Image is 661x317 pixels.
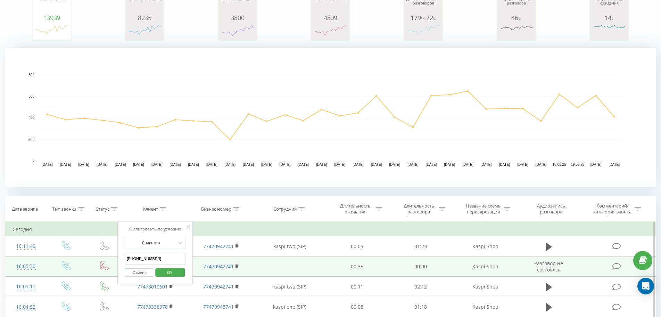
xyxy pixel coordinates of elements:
td: 00:08 [325,297,389,317]
a: 77470942741 [203,303,234,310]
text: [DATE] [243,163,254,166]
text: [DATE] [609,163,620,166]
text: 200 [28,137,34,141]
text: [DATE] [371,163,382,166]
div: Тип звонка [52,206,76,212]
td: 02:12 [389,277,452,297]
text: 19.08.25 [571,163,584,166]
div: Дата звонка [12,206,38,212]
text: [DATE] [188,163,199,166]
div: 179ч 22с [406,14,441,21]
td: 00:35 [325,257,389,277]
text: [DATE] [389,163,400,166]
text: [DATE] [298,163,309,166]
text: [DATE] [462,163,473,166]
text: [DATE] [206,163,217,166]
span: OK [160,267,180,278]
td: kaspi one (SIP) [254,297,325,317]
div: 3800 [220,14,255,21]
text: 18.08.25 [553,163,566,166]
td: Kaspi Shop [452,236,518,257]
svg: A chart. [34,21,69,42]
text: [DATE] [170,163,181,166]
text: [DATE] [280,163,291,166]
text: [DATE] [78,163,89,166]
td: Kaspi Shop [452,277,518,297]
div: 46с [499,14,534,21]
text: [DATE] [426,163,437,166]
div: 4809 [313,14,348,21]
svg: A chart. [220,21,255,42]
svg: A chart. [313,21,348,42]
td: Kaspi Shop [452,257,518,277]
input: Введите значение [125,253,186,265]
div: Длительность разговора [400,203,437,215]
text: [DATE] [225,163,236,166]
svg: A chart. [592,21,627,42]
a: 77470942741 [203,243,234,250]
div: 16:04:52 [13,300,39,314]
div: 8235 [127,14,162,21]
text: [DATE] [334,163,346,166]
button: Отмена [125,268,154,277]
a: 77470942741 [203,263,234,270]
div: Статус [96,206,109,212]
text: 800 [28,73,34,77]
div: 16:05:11 [13,280,39,293]
div: Сотрудник [273,206,297,212]
text: [DATE] [115,163,126,166]
div: Длительность ожидания [337,203,374,215]
div: Клиент [143,206,158,212]
td: kaspi two (SIP) [254,236,325,257]
text: [DATE] [499,163,510,166]
svg: A chart. [499,21,534,42]
div: 16:11:49 [13,239,39,253]
svg: A chart. [5,48,656,187]
div: Бизнес номер [201,206,231,212]
button: OK [155,268,185,277]
td: 01:18 [389,297,452,317]
td: Kaspi Shop [452,297,518,317]
td: 01:23 [389,236,452,257]
text: [DATE] [536,163,547,166]
div: 13939 [34,14,69,21]
a: 77473338378 [137,303,168,310]
td: 00:11 [325,277,389,297]
span: Разговор не состоялся [534,260,563,273]
text: [DATE] [151,163,163,166]
div: Аудиозапись разговора [529,203,574,215]
div: Open Intercom Messenger [637,278,654,294]
div: Фильтровать по условию [125,226,186,233]
div: Комментарий/категория звонка [592,203,633,215]
text: [DATE] [133,163,144,166]
div: Название схемы переадресации [465,203,502,215]
text: [DATE] [42,163,53,166]
text: [DATE] [590,163,602,166]
text: [DATE] [444,163,455,166]
text: [DATE] [97,163,108,166]
td: 00:00 [389,257,452,277]
a: 77470942741 [203,283,234,290]
text: 0 [32,158,34,162]
div: 16:05:30 [13,260,39,273]
div: 14с [592,14,627,21]
text: [DATE] [353,163,364,166]
svg: A chart. [127,21,162,42]
a: 77478010601 [137,283,168,290]
text: [DATE] [261,163,272,166]
text: [DATE] [517,163,528,166]
td: kaspi two (SIP) [254,277,325,297]
td: Сегодня [6,222,656,236]
text: 400 [28,116,34,120]
text: [DATE] [407,163,419,166]
svg: A chart. [406,21,441,42]
text: [DATE] [316,163,327,166]
text: [DATE] [60,163,71,166]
